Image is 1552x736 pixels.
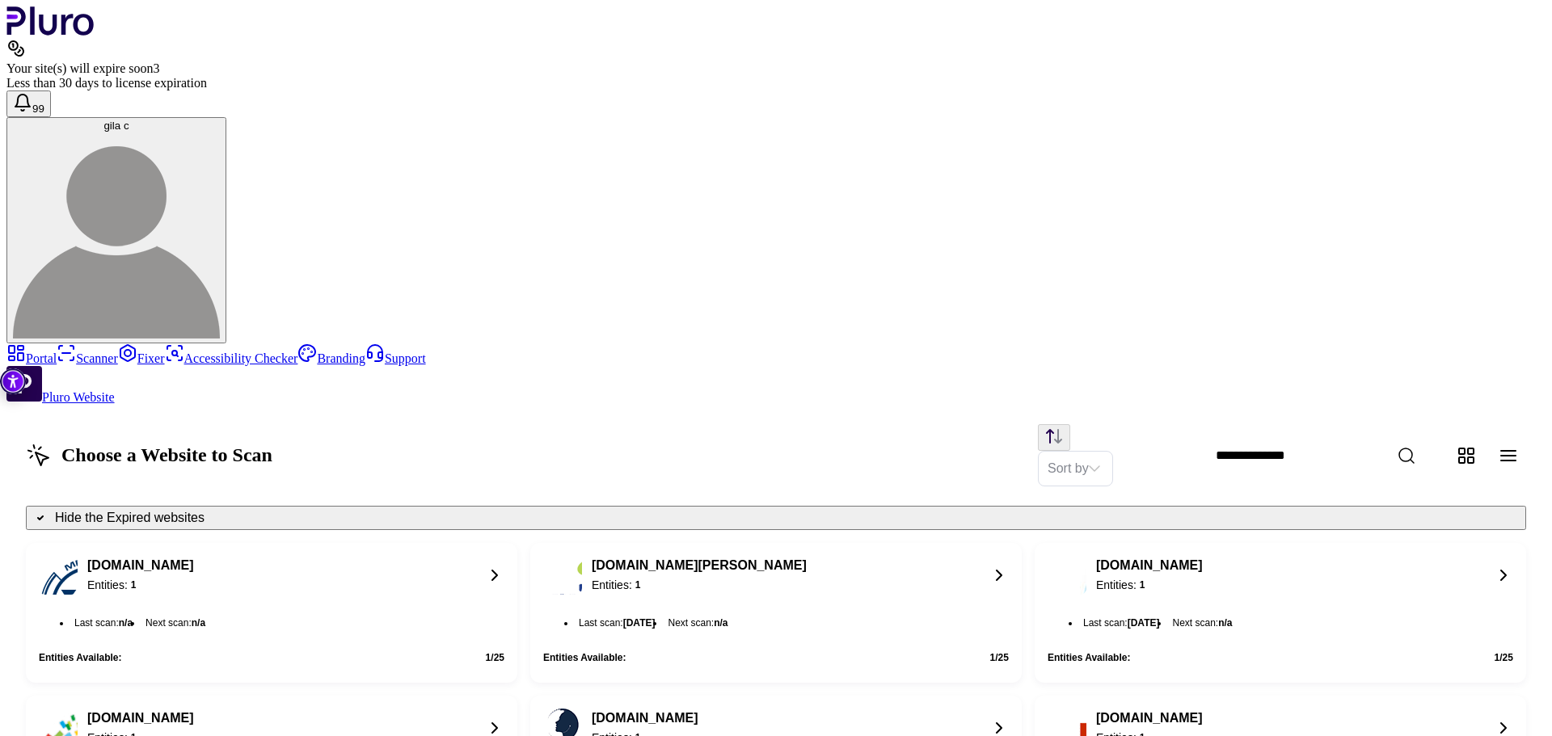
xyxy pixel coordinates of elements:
button: Website logo[DOMAIN_NAME]Entities:1Last scan:n/aNext scan:n/aEntities Available:1/25 [26,543,517,683]
li: Next scan : [664,615,731,631]
a: Support [365,351,426,365]
div: [DOMAIN_NAME] [1096,557,1203,574]
div: [DOMAIN_NAME] [1096,710,1203,726]
aside: Sidebar menu [6,343,1546,405]
button: Change content view type to table [1491,438,1526,473]
span: 1 / [1495,652,1503,663]
a: Portal [6,351,57,365]
div: [DOMAIN_NAME] [87,557,194,574]
div: Entities: [592,577,807,593]
li: Last scan : [576,615,659,631]
button: Website logo[DOMAIN_NAME]Entities:1Last scan:[DATE]Next scan:n/aEntities Available:1/25 [1035,543,1526,683]
div: 25 [486,652,504,663]
div: [DOMAIN_NAME] [592,710,698,726]
button: Change content view type to grid [1449,438,1484,473]
div: 1 [1140,577,1145,593]
button: gila cgila c [6,117,226,343]
a: Open Pluro Website [6,390,115,404]
div: Your site(s) will expire soon [6,61,1546,76]
div: Set sorting [1038,451,1113,486]
img: gila c [13,132,220,339]
span: 3 [153,61,159,75]
div: Less than 30 days to license expiration [6,76,1546,90]
a: Accessibility Checker [165,351,298,365]
span: [DATE] [623,617,656,629]
button: Open notifications, you have 127 new notifications [6,90,51,117]
a: Logo [6,24,95,38]
button: Hide the Expired websites [26,506,1526,530]
div: 25 [990,652,1009,663]
div: 1 [635,577,641,593]
input: Website Search [1203,439,1481,473]
li: Next scan : [1169,615,1235,631]
div: 1 [131,577,137,593]
h1: Choose a Website to Scan [26,443,272,469]
div: Entities Available: [543,652,626,663]
span: 1 / [990,652,998,663]
span: n/a [119,617,133,629]
div: Entities Available: [1048,652,1130,663]
div: Entities: [87,577,194,593]
span: n/a [714,617,727,629]
div: Entities Available: [39,652,121,663]
span: n/a [1218,617,1232,629]
span: gila c [103,120,129,132]
li: Next scan : [142,615,209,631]
button: Website logo[DOMAIN_NAME][PERSON_NAME]Entities:1Last scan:[DATE]Next scan:n/aEntities Available:1/25 [530,543,1022,683]
button: Change sorting direction [1038,424,1070,451]
li: Last scan : [1080,615,1163,631]
a: Fixer [118,351,165,365]
li: Last scan : [71,615,136,631]
span: 99 [32,103,44,115]
div: [DOMAIN_NAME] [87,710,194,726]
div: Entities: [1096,577,1203,593]
a: Scanner [57,351,118,365]
span: [DATE] [1128,617,1160,629]
div: [DOMAIN_NAME][PERSON_NAME] [592,557,807,574]
span: 1 / [486,652,494,663]
a: Branding [297,351,365,365]
span: n/a [192,617,205,629]
div: 25 [1495,652,1513,663]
